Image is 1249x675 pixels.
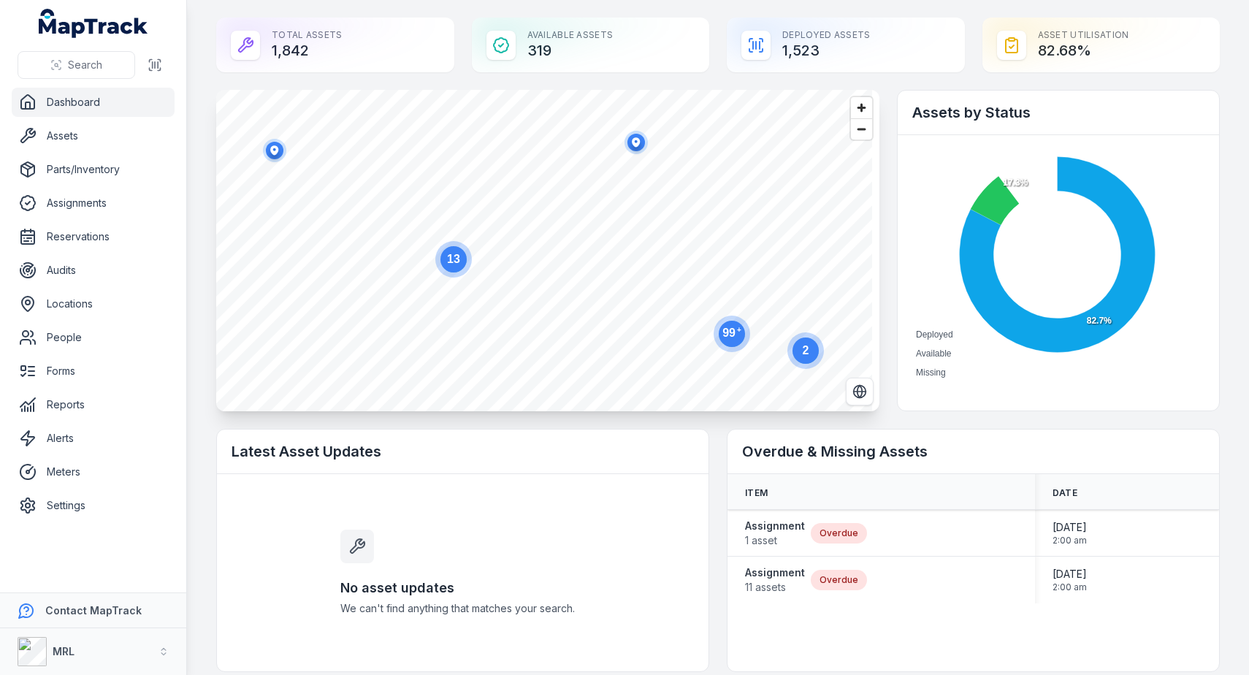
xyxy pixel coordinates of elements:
span: 11 assets [745,580,805,595]
button: Zoom in [851,97,872,118]
h3: No asset updates [340,578,586,598]
a: Locations [12,289,175,319]
span: Search [68,58,102,72]
span: Available [916,348,951,359]
a: Assignment11 assets [745,565,805,595]
text: 2 [803,344,809,356]
a: Dashboard [12,88,175,117]
span: 2:00 am [1053,581,1087,593]
strong: Contact MapTrack [45,604,142,617]
span: [DATE] [1053,567,1087,581]
a: MapTrack [39,9,148,38]
span: Missing [916,367,946,378]
a: Reports [12,390,175,419]
strong: Assignment [745,519,805,533]
span: [DATE] [1053,520,1087,535]
span: Item [745,487,768,499]
tspan: + [737,326,741,334]
a: Meters [12,457,175,487]
div: Overdue [811,523,867,544]
time: 28/09/2025, 2:00:00 am [1053,567,1087,593]
text: 13 [447,253,460,265]
a: Settings [12,491,175,520]
button: Zoom out [851,118,872,140]
a: Assignments [12,188,175,218]
span: 1 asset [745,533,805,548]
button: Switch to Satellite View [846,378,874,405]
h2: Latest Asset Updates [232,441,694,462]
div: Overdue [811,570,867,590]
span: Date [1053,487,1077,499]
span: Deployed [916,329,953,340]
strong: MRL [53,645,75,657]
button: Search [18,51,135,79]
a: Alerts [12,424,175,453]
text: 99 [722,326,741,339]
a: People [12,323,175,352]
a: Forms [12,356,175,386]
span: 2:00 am [1053,535,1087,546]
span: We can't find anything that matches your search. [340,601,586,616]
canvas: Map [216,90,872,411]
a: Assignment1 asset [745,519,805,548]
strong: Assignment [745,565,805,580]
a: Assets [12,121,175,150]
a: Audits [12,256,175,285]
time: 30/09/2025, 2:00:00 am [1053,520,1087,546]
a: Reservations [12,222,175,251]
h2: Assets by Status [912,102,1204,123]
a: Parts/Inventory [12,155,175,184]
h2: Overdue & Missing Assets [742,441,1204,462]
